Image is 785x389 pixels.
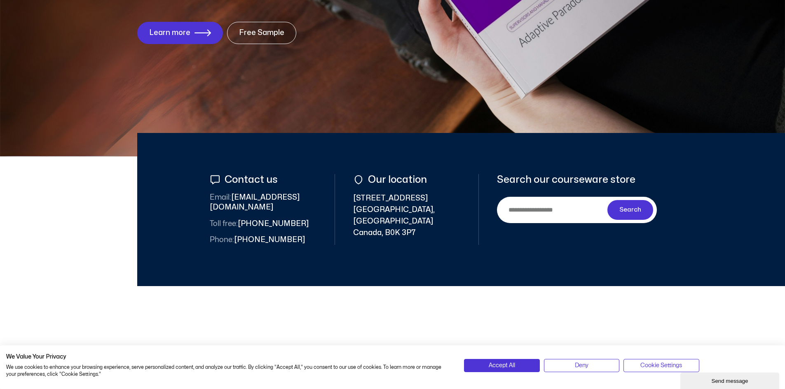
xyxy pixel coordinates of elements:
a: Free Sample [227,22,296,44]
span: Learn more [149,29,190,37]
span: Search [619,205,641,215]
h2: We Value Your Privacy [6,353,452,361]
span: Email: [210,194,231,201]
span: [PHONE_NUMBER] [210,219,309,229]
span: Contact us [223,174,278,185]
a: Learn more [137,22,223,44]
iframe: chat widget [680,371,781,389]
span: Search our courseware store [497,174,635,185]
span: [STREET_ADDRESS] [GEOGRAPHIC_DATA], [GEOGRAPHIC_DATA] Canada, B0K 3P7 [353,193,460,239]
span: Free Sample [239,29,284,37]
button: Accept all cookies [464,359,539,372]
button: Adjust cookie preferences [623,359,699,372]
span: [EMAIL_ADDRESS][DOMAIN_NAME] [210,193,317,212]
p: We use cookies to enhance your browsing experience, serve personalized content, and analyze our t... [6,364,452,378]
span: Toll free: [210,220,238,227]
span: [PHONE_NUMBER] [210,235,305,245]
button: Search [607,200,654,220]
span: Phone: [210,236,234,243]
span: Cookie Settings [640,361,682,370]
span: Our location [366,174,427,185]
span: Deny [575,361,588,370]
button: Deny all cookies [544,359,619,372]
span: Accept All [489,361,515,370]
